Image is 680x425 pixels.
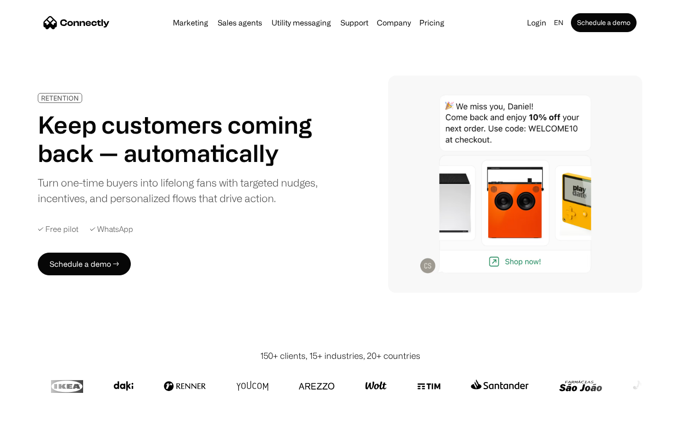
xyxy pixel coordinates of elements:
[38,175,325,206] div: Turn one-time buyers into lifelong fans with targeted nudges, incentives, and personalized flows ...
[9,408,57,422] aside: Language selected: English
[214,19,266,26] a: Sales agents
[523,16,550,29] a: Login
[41,94,79,102] div: RETENTION
[377,16,411,29] div: Company
[38,110,325,167] h1: Keep customers coming back — automatically
[571,13,637,32] a: Schedule a demo
[38,253,131,275] a: Schedule a demo →
[260,349,420,362] div: 150+ clients, 15+ industries, 20+ countries
[169,19,212,26] a: Marketing
[38,225,78,234] div: ✓ Free pilot
[550,16,569,29] div: en
[416,19,448,26] a: Pricing
[554,16,563,29] div: en
[19,408,57,422] ul: Language list
[337,19,372,26] a: Support
[374,16,414,29] div: Company
[43,16,110,30] a: home
[90,225,133,234] div: ✓ WhatsApp
[268,19,335,26] a: Utility messaging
